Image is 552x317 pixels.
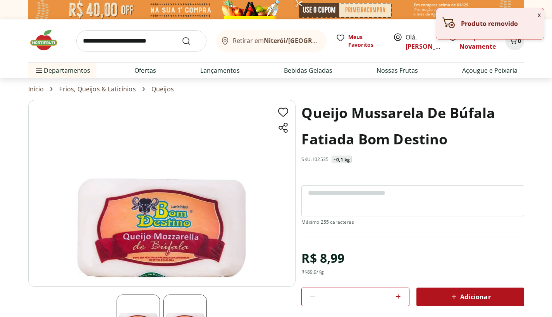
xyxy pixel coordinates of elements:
button: Adicionar [416,288,524,306]
a: Comprar Novamente [459,33,496,51]
b: Niterói/[GEOGRAPHIC_DATA] [264,36,352,45]
span: 0 [518,37,521,45]
p: Produto removido [461,20,538,27]
a: Bebidas Geladas [284,66,332,75]
a: Lançamentos [200,66,240,75]
button: Carrinho [506,32,524,50]
span: Adicionar [449,292,490,302]
button: Submit Search [182,36,200,46]
div: R$ 8,99 [301,247,344,269]
span: Retirar em [233,37,318,44]
a: Início [28,86,44,93]
h1: Queijo Mussarela De Búfala Fatiada Bom Destino [301,100,524,153]
p: SKU: 102535 [301,156,328,163]
a: Nossas Frutas [377,66,418,75]
a: Açougue e Peixaria [462,66,518,75]
img: Principal [28,100,296,287]
span: Departamentos [34,61,90,80]
button: Menu [34,61,44,80]
button: Fechar notificação [535,8,544,21]
span: Meus Favoritos [348,33,384,49]
div: R$ 89,9 /Kg [301,269,323,275]
a: Frios, Queijos & Laticínios [59,86,136,93]
a: Queijos [151,86,174,93]
p: ~0,1 kg [334,157,350,163]
input: search [76,30,206,52]
a: Meus Favoritos [336,33,384,49]
a: [PERSON_NAME] [406,42,456,51]
span: Olá, [406,33,440,51]
img: Hortifruti [28,29,67,52]
button: Retirar emNiterói/[GEOGRAPHIC_DATA] [216,30,327,52]
a: Ofertas [134,66,156,75]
